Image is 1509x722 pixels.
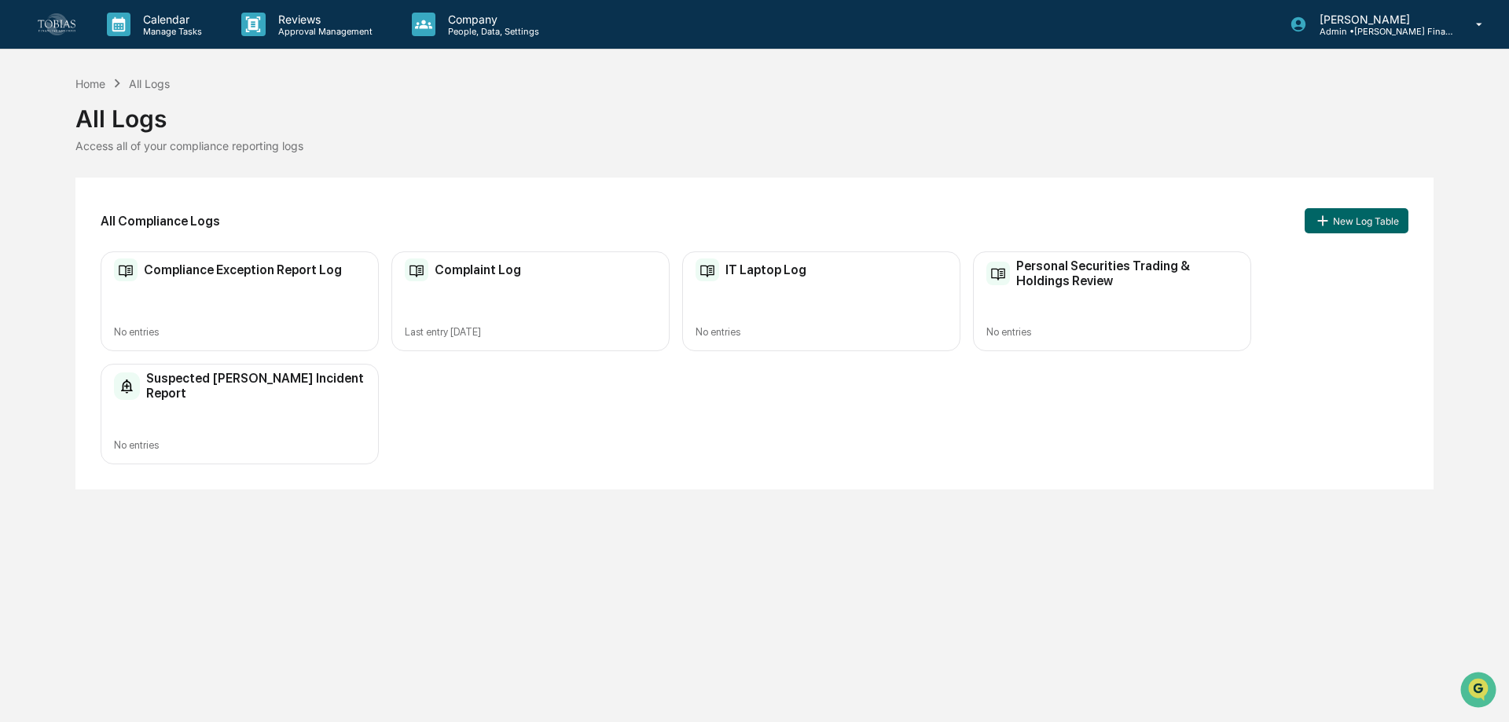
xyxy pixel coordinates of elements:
a: 🖐️Preclearance [9,192,108,220]
div: Start new chat [53,120,258,136]
span: Data Lookup [31,228,99,244]
span: Pylon [156,266,190,278]
img: Compliance Log Table Icon [986,262,1010,285]
div: 🔎 [16,229,28,242]
div: No entries [114,326,365,338]
div: 🗄️ [114,200,127,212]
h2: Compliance Exception Report Log [144,262,342,277]
p: Manage Tasks [130,26,210,37]
a: Powered byPylon [111,266,190,278]
div: 🖐️ [16,200,28,212]
p: Calendar [130,13,210,26]
div: No entries [696,326,947,338]
span: Attestations [130,198,195,214]
div: No entries [114,439,365,451]
p: [PERSON_NAME] [1307,13,1453,26]
div: Access all of your compliance reporting logs [75,139,1434,152]
span: Preclearance [31,198,101,214]
div: Last entry [DATE] [405,326,656,338]
h2: Personal Securities Trading & Holdings Review [1016,258,1238,288]
h2: Complaint Log [435,262,521,277]
p: People, Data, Settings [435,26,547,37]
p: Reviews [266,13,380,26]
a: 🗄️Attestations [108,192,201,220]
div: We're available if you need us! [53,136,199,148]
img: 1746055101610-c473b297-6a78-478c-a979-82029cc54cd1 [16,120,44,148]
div: All Logs [75,92,1434,133]
p: Approval Management [266,26,380,37]
img: Compliance Log Table Icon [114,258,138,282]
h2: Suspected [PERSON_NAME] Incident Report [146,371,365,401]
h2: All Compliance Logs [101,214,220,229]
button: New Log Table [1305,208,1408,233]
input: Clear [41,71,259,88]
button: Start new chat [267,125,286,144]
img: Compliance Log Table Icon [405,258,428,282]
img: logo [38,13,75,35]
div: No entries [986,326,1238,338]
div: Home [75,77,105,90]
h2: IT Laptop Log [725,262,806,277]
img: Compliance Log Table Icon [696,258,719,282]
iframe: Open customer support [1459,670,1501,713]
a: 🔎Data Lookup [9,222,105,250]
p: How can we help? [16,33,286,58]
div: All Logs [129,77,170,90]
p: Admin • [PERSON_NAME] Financial Advisors [1307,26,1453,37]
p: Company [435,13,547,26]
